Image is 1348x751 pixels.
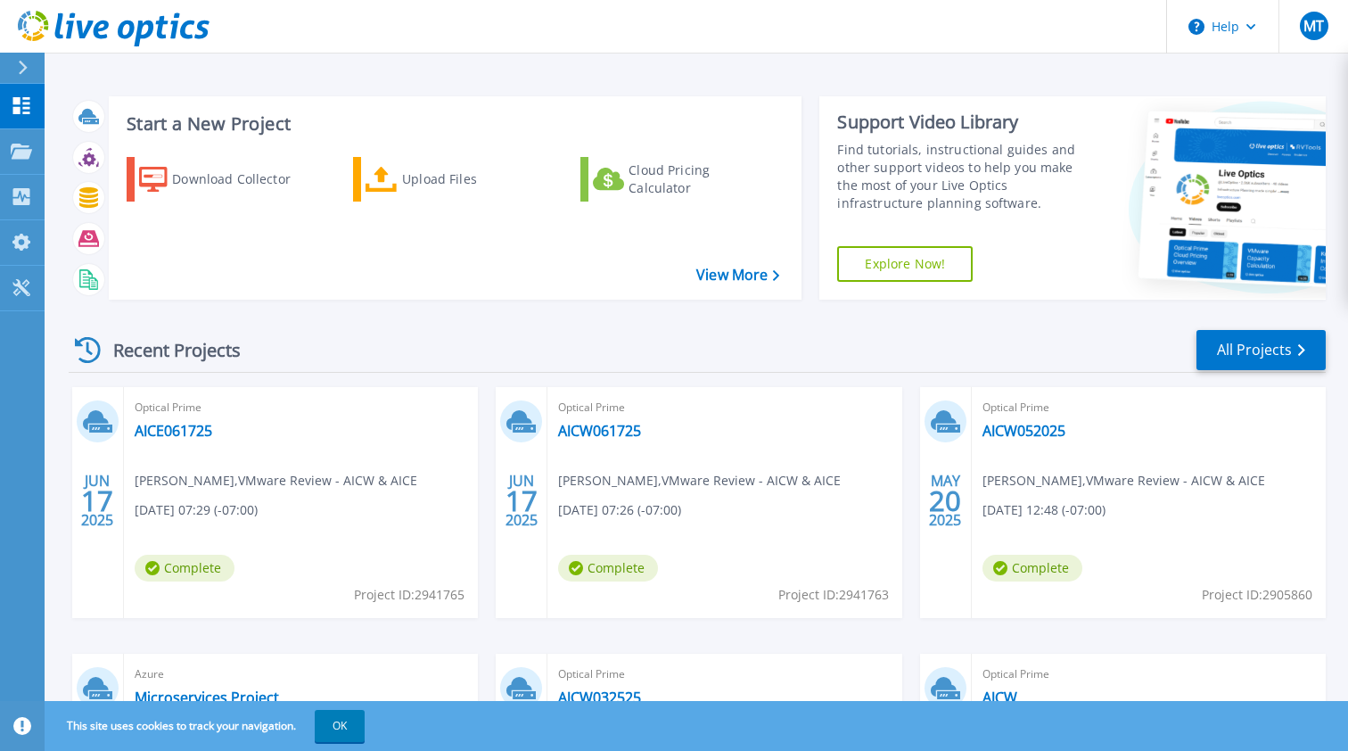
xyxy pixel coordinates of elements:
span: Optical Prime [982,664,1315,684]
div: Support Video Library [837,111,1091,134]
h3: Start a New Project [127,114,779,134]
a: Microservices Project [135,689,279,706]
a: AICE061725 [135,422,212,440]
span: Optical Prime [558,664,891,684]
a: Cloud Pricing Calculator [580,157,779,202]
span: [PERSON_NAME] , VMware Review - AICW & AICE [558,471,841,491]
span: This site uses cookies to track your navigation. [49,710,365,742]
span: 20 [929,493,961,508]
div: Cloud Pricing Calculator [629,161,771,197]
a: AICW032525 [558,689,641,706]
div: Recent Projects [69,328,265,372]
span: Project ID: 2941763 [778,585,889,605]
span: Project ID: 2941765 [354,585,464,605]
a: AICW [982,689,1017,706]
button: OK [315,710,365,742]
span: [DATE] 07:29 (-07:00) [135,500,258,520]
span: [PERSON_NAME] , VMware Review - AICW & AICE [135,471,417,491]
span: MT [1303,19,1324,33]
span: [DATE] 07:26 (-07:00) [558,500,681,520]
span: Optical Prime [982,398,1315,417]
div: JUN 2025 [505,468,538,533]
a: View More [696,267,779,284]
div: Upload Files [402,161,545,197]
div: JUN 2025 [80,468,114,533]
span: [DATE] 12:48 (-07:00) [982,500,1106,520]
div: MAY 2025 [928,468,962,533]
a: Download Collector [127,157,325,202]
span: Complete [135,555,234,582]
div: Find tutorials, instructional guides and other support videos to help you make the most of your L... [837,141,1091,212]
span: Azure [135,664,467,684]
span: Optical Prime [558,398,891,417]
span: Optical Prime [135,398,467,417]
a: AICW052025 [982,422,1065,440]
span: Project ID: 2905860 [1202,585,1312,605]
a: Upload Files [353,157,552,202]
span: 17 [81,493,113,508]
div: Download Collector [172,161,315,197]
a: All Projects [1196,330,1326,370]
a: AICW061725 [558,422,641,440]
span: Complete [558,555,658,582]
span: Complete [982,555,1082,582]
span: 17 [505,493,538,508]
a: Explore Now! [837,246,973,282]
span: [PERSON_NAME] , VMware Review - AICW & AICE [982,471,1265,491]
